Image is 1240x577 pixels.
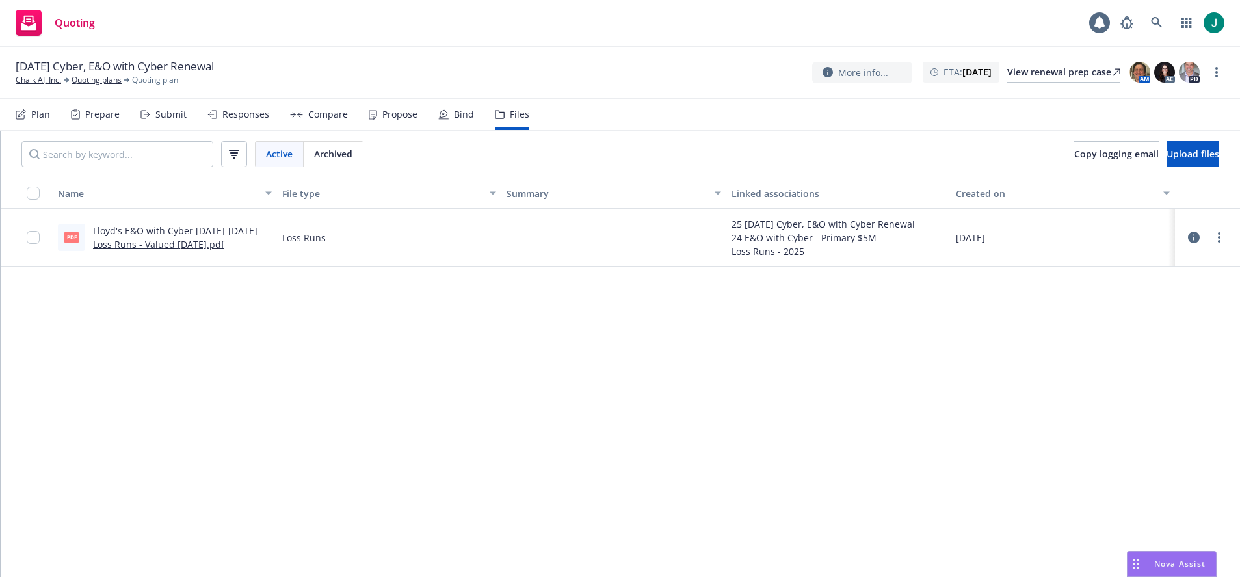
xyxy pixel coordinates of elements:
[282,231,326,245] span: Loss Runs
[132,74,178,86] span: Quoting plan
[1007,62,1120,83] a: View renewal prep case
[16,74,61,86] a: Chalk AI, Inc.
[732,231,915,245] div: 24 E&O with Cyber - Primary $5M
[951,178,1175,209] button: Created on
[55,18,95,28] span: Quoting
[956,231,985,245] span: [DATE]
[1007,62,1120,82] div: View renewal prep case
[155,109,187,120] div: Submit
[93,224,257,250] a: Lloyd's E&O with Cyber [DATE]-[DATE] Loss Runs - Valued [DATE].pdf
[510,109,529,120] div: Files
[1144,10,1170,36] a: Search
[1167,141,1219,167] button: Upload files
[726,178,951,209] button: Linked associations
[382,109,417,120] div: Propose
[1154,62,1175,83] img: photo
[962,66,992,78] strong: [DATE]
[1074,141,1159,167] button: Copy logging email
[1174,10,1200,36] a: Switch app
[31,109,50,120] div: Plan
[1204,12,1224,33] img: photo
[943,65,992,79] span: ETA :
[732,187,945,200] div: Linked associations
[501,178,726,209] button: Summary
[1128,552,1144,576] div: Drag to move
[507,187,706,200] div: Summary
[282,187,482,200] div: File type
[1127,551,1217,577] button: Nova Assist
[308,109,348,120] div: Compare
[732,245,915,258] div: Loss Runs - 2025
[53,178,277,209] button: Name
[277,178,501,209] button: File type
[1209,64,1224,80] a: more
[27,231,40,244] input: Toggle Row Selected
[956,187,1155,200] div: Created on
[64,232,79,242] span: pdf
[72,74,122,86] a: Quoting plans
[1211,230,1227,245] a: more
[1154,558,1206,569] span: Nova Assist
[812,62,912,83] button: More info...
[1179,62,1200,83] img: photo
[1129,62,1150,83] img: photo
[454,109,474,120] div: Bind
[10,5,100,41] a: Quoting
[21,141,213,167] input: Search by keyword...
[732,217,915,231] div: 25 [DATE] Cyber, E&O with Cyber Renewal
[58,187,257,200] div: Name
[314,147,352,161] span: Archived
[27,187,40,200] input: Select all
[222,109,269,120] div: Responses
[1114,10,1140,36] a: Report a Bug
[1074,148,1159,160] span: Copy logging email
[266,147,293,161] span: Active
[85,109,120,120] div: Prepare
[1167,148,1219,160] span: Upload files
[838,66,888,79] span: More info...
[16,59,214,74] span: [DATE] Cyber, E&O with Cyber Renewal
